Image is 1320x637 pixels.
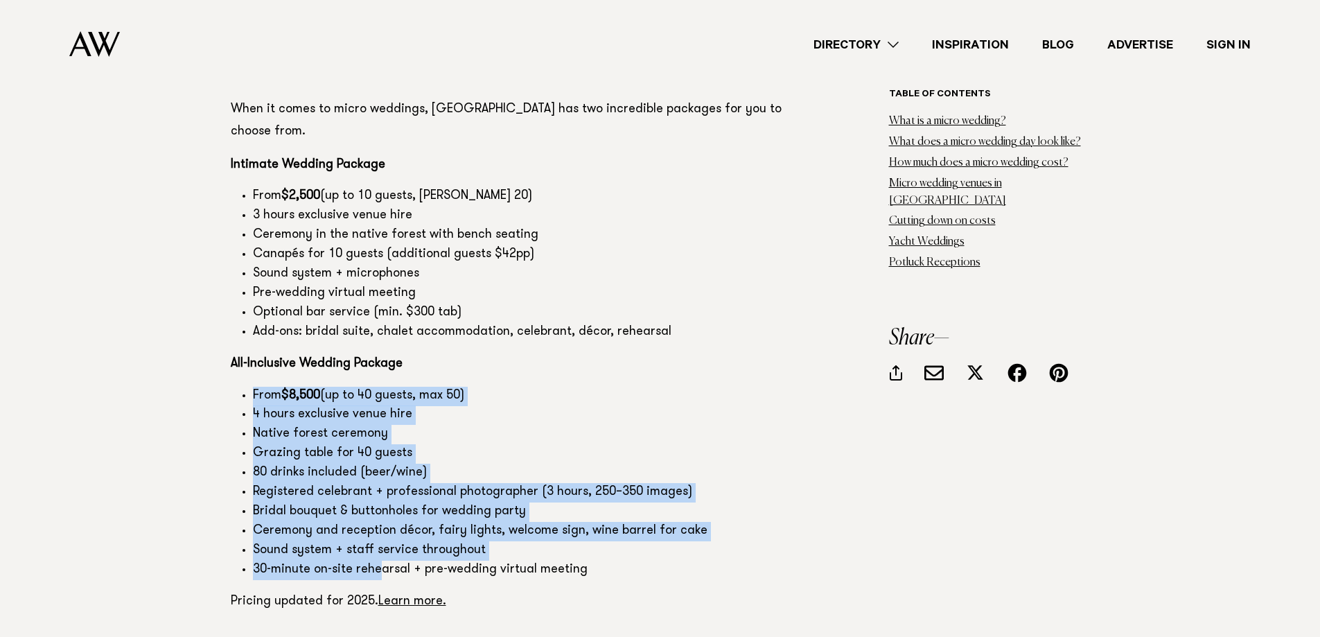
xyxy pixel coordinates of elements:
h6: Table of contents [889,89,1090,102]
li: 3 hours exclusive venue hire [253,207,799,226]
li: Canapés for 10 guests (additional guests $42pp) [253,245,799,265]
p: When it comes to micro weddings, [GEOGRAPHIC_DATA] has two incredible packages for you to choose ... [231,98,799,143]
p: Pricing updated for 2025. [231,591,799,613]
li: 30-minute on-site rehearsal + pre-wedding virtual meeting [253,561,799,580]
img: Auckland Weddings Logo [69,31,120,57]
strong: All-Inclusive Wedding Package [231,358,403,370]
li: 80 drinks included (beer/wine) [253,464,799,483]
li: Pre-wedding virtual meeting [253,284,799,304]
a: Sign In [1190,35,1267,54]
li: Grazing table for 40 guests [253,444,799,464]
a: What does a micro wedding day look like? [889,137,1081,148]
li: 4 hours exclusive venue hire [253,405,799,425]
a: Inspiration [915,35,1026,54]
a: Potluck Receptions [889,257,980,268]
strong: $2,500 [281,190,320,202]
a: What is a micro wedding? [889,116,1006,127]
a: How much does a micro wedding cost? [889,157,1068,168]
li: Native forest ceremony [253,425,799,444]
a: Advertise [1091,35,1190,54]
li: Ceremony in the native forest with bench seating [253,226,799,245]
li: Sound system + staff service throughout [253,541,799,561]
a: Yacht Weddings [889,236,965,247]
a: Learn more. [378,595,446,608]
li: Sound system + microphones [253,265,799,284]
li: From (up to 10 guests, [PERSON_NAME] 20) [253,187,799,207]
a: Directory [797,35,915,54]
li: Registered celebrant + professional photographer (3 hours, 250–350 images) [253,483,799,503]
li: Add-ons: bridal suite, chalet accommodation, celebrant, décor, rehearsal [253,323,799,342]
h3: Share [889,327,1090,349]
li: Ceremony and reception décor, fairy lights, welcome sign, wine barrel for cake [253,522,799,541]
strong: Intimate Wedding Package [231,159,385,171]
a: Cutting down on costs [889,216,996,227]
li: From (up to 40 guests, max 50) [253,387,799,406]
a: Micro wedding venues in [GEOGRAPHIC_DATA] [889,178,1006,207]
li: Bridal bouquet & buttonholes for wedding party [253,503,799,522]
li: Optional bar service (min. $300 tab) [253,304,799,323]
a: Blog [1026,35,1091,54]
strong: $8,500 [281,390,320,402]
